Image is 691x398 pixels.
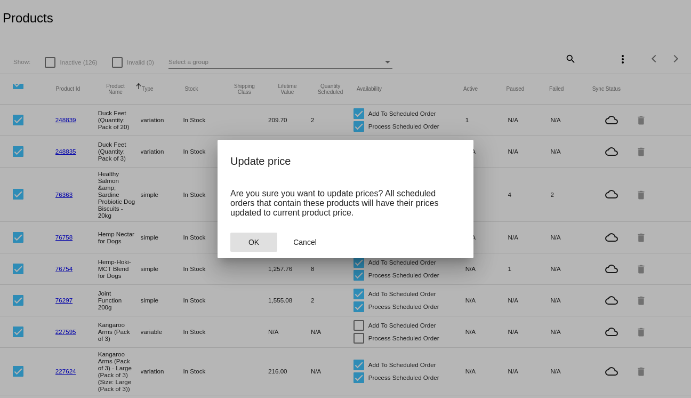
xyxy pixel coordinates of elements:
p: Are you sure you want to update prices? All scheduled orders that contain these products will hav... [230,189,461,218]
button: Close dialog [282,233,328,252]
h2: Update price [230,153,461,170]
button: Close dialog [230,233,277,252]
span: Cancel [293,238,317,246]
span: OK [248,238,259,246]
